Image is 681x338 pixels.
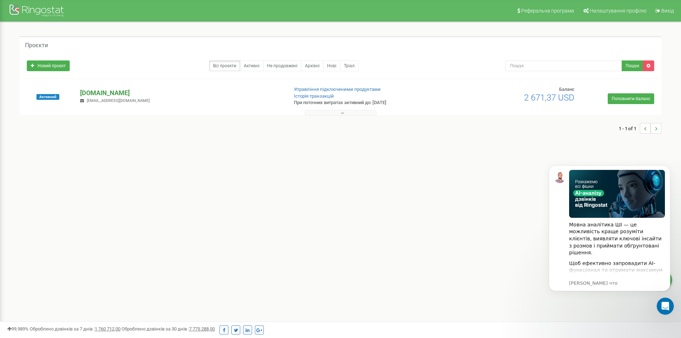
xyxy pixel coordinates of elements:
a: Архівні [301,60,324,71]
span: 1 - 1 of 1 [619,123,640,134]
span: 99,989% [7,326,29,332]
button: Пошук [622,60,643,71]
iframe: Intercom notifications сообщение [538,155,681,319]
span: Оброблено дзвінків за 30 днів : [122,326,215,332]
nav: ... [619,116,661,141]
a: Новий проєкт [27,60,70,71]
a: Не продовжені [263,60,301,71]
a: Управління підключеними продуктами [294,87,381,92]
span: [EMAIL_ADDRESS][DOMAIN_NAME] [87,98,150,103]
span: Вихід [661,8,674,14]
iframe: Intercom live chat [657,298,674,315]
p: При поточних витратах активний до: [DATE] [294,99,443,106]
span: Активний [36,94,59,100]
a: Всі проєкти [209,60,240,71]
a: Поповнити баланс [608,93,654,104]
span: Реферальна програма [521,8,574,14]
a: Нові [323,60,340,71]
a: Тріал [340,60,359,71]
span: Баланс [559,87,574,92]
h5: Проєкти [25,42,48,49]
a: Історія транзакцій [294,93,334,99]
a: Активні [240,60,263,71]
u: 7 775 288,00 [189,326,215,332]
span: Оброблено дзвінків за 7 днів : [30,326,120,332]
u: 1 760 712,00 [95,326,120,332]
input: Пошук [505,60,622,71]
span: Налаштування профілю [590,8,646,14]
span: 2 671,37 USD [524,93,574,103]
p: [DOMAIN_NAME] [80,88,282,98]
